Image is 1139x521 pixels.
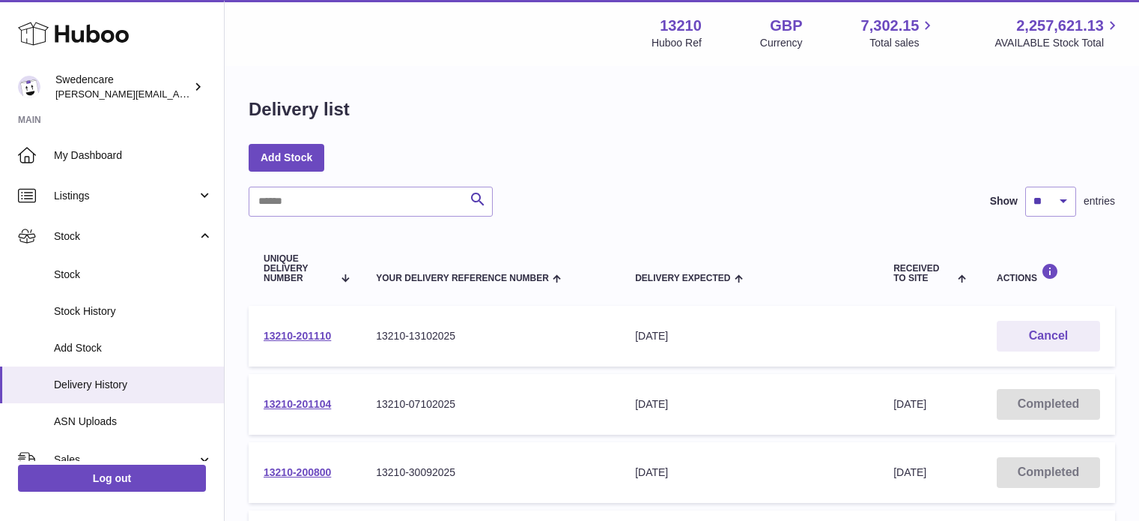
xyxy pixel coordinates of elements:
[760,36,803,50] div: Currency
[54,148,213,163] span: My Dashboard
[55,73,190,101] div: Swedencare
[54,453,197,467] span: Sales
[635,329,863,343] div: [DATE]
[18,76,40,98] img: rebecca.fall@swedencare.co.uk
[997,263,1100,283] div: Actions
[54,304,213,319] span: Stock History
[249,144,324,171] a: Add Stock
[54,229,197,244] span: Stock
[893,466,926,478] span: [DATE]
[54,268,213,282] span: Stock
[249,97,350,121] h1: Delivery list
[861,16,920,36] span: 7,302.15
[18,465,206,492] a: Log out
[660,16,702,36] strong: 13210
[994,16,1121,50] a: 2,257,621.13 AVAILABLE Stock Total
[54,341,213,355] span: Add Stock
[376,274,549,283] span: Your Delivery Reference Number
[376,466,605,480] div: 13210-30092025
[994,36,1121,50] span: AVAILABLE Stock Total
[869,36,936,50] span: Total sales
[893,398,926,410] span: [DATE]
[635,274,730,283] span: Delivery Expected
[376,329,605,343] div: 13210-13102025
[861,16,937,50] a: 7,302.15 Total sales
[770,16,802,36] strong: GBP
[54,189,197,203] span: Listings
[55,88,300,100] span: [PERSON_NAME][EMAIL_ADDRESS][DOMAIN_NAME]
[651,36,702,50] div: Huboo Ref
[635,466,863,480] div: [DATE]
[264,254,333,284] span: Unique Delivery Number
[376,397,605,412] div: 13210-07102025
[54,415,213,429] span: ASN Uploads
[990,194,1018,208] label: Show
[893,264,954,283] span: Received to Site
[54,378,213,392] span: Delivery History
[1084,194,1115,208] span: entries
[264,466,331,478] a: 13210-200800
[635,397,863,412] div: [DATE]
[264,398,331,410] a: 13210-201104
[1016,16,1104,36] span: 2,257,621.13
[264,330,331,342] a: 13210-201110
[997,321,1100,352] button: Cancel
